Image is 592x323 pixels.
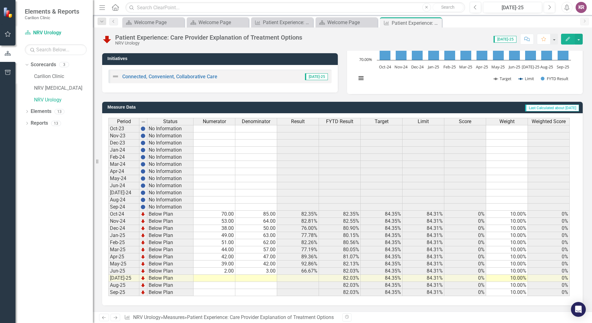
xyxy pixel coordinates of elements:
[319,261,361,268] td: 82.13%
[147,225,194,232] td: Below Plan
[319,282,361,289] td: 82.03%
[277,268,319,275] td: 66.67%
[54,109,64,114] div: 13
[277,246,319,253] td: 77.19%
[25,29,87,37] a: NRV Urology
[361,225,403,232] td: 84.35%
[433,3,464,12] button: Search
[147,132,194,140] td: No Information
[147,261,194,268] td: Below Plan
[444,275,486,282] td: 0%
[203,119,226,124] span: Numerator
[444,246,486,253] td: 0%
[235,261,277,268] td: 42.00
[141,119,146,124] img: 8DAGhfEEPCf229AAAAAElFTkSuQmCC
[141,219,146,224] img: TnMDeAgwAPMxUmUi88jYAAAAAElFTkSuQmCC
[115,41,302,45] div: NRV Urology
[235,218,277,225] td: 64.00
[235,232,277,239] td: 63.00
[147,168,194,175] td: No Information
[444,239,486,246] td: 0%
[403,246,444,253] td: 84.31%
[147,239,194,246] td: Below Plan
[147,289,194,296] td: Below Plan
[326,119,353,124] span: FYTD Result
[486,289,528,296] td: 10.00%
[235,239,277,246] td: 62.00
[486,261,528,268] td: 10.00%
[147,147,194,154] td: No Information
[319,275,361,282] td: 82.03%
[541,76,569,81] button: Show FYTD Result
[147,282,194,289] td: Below Plan
[147,140,194,147] td: No Information
[141,140,146,145] img: BgCOk07PiH71IgAAAABJRU5ErkJggg==
[108,261,139,268] td: May-25
[107,105,268,110] h3: Measure Data
[25,8,79,15] span: Elements & Reports
[418,119,429,124] span: Limit
[528,232,570,239] td: 0%
[379,64,391,70] text: Oct-24
[403,225,444,232] td: 84.31%
[34,97,93,104] a: NRV Urology
[141,233,146,238] img: TnMDeAgwAPMxUmUi88jYAAAAAElFTkSuQmCC
[34,85,93,92] a: NRV [MEDICAL_DATA]
[319,232,361,239] td: 80.15%
[141,169,146,174] img: BgCOk07PiH71IgAAAABJRU5ErkJggg==
[486,253,528,261] td: 10.00%
[108,132,139,140] td: Nov-23
[108,204,139,211] td: Sep-24
[522,64,539,70] text: [DATE]-25
[403,253,444,261] td: 84.31%
[147,161,194,168] td: No Information
[163,314,185,320] a: Measures
[147,211,194,218] td: Below Plan
[571,302,586,317] div: Open Intercom Messenger
[532,119,566,124] span: Weighted Score
[147,189,194,196] td: No Information
[277,232,319,239] td: 77.78%
[403,275,444,282] td: 84.31%
[147,232,194,239] td: Below Plan
[361,246,403,253] td: 84.35%
[528,225,570,232] td: 0%
[112,73,119,80] img: Not Defined
[444,211,486,218] td: 0%
[444,225,486,232] td: 0%
[194,218,235,225] td: 53.00
[108,125,139,132] td: Oct-23
[194,268,235,275] td: 2.00
[141,176,146,181] img: BgCOk07PiH71IgAAAABJRU5ErkJggg==
[194,253,235,261] td: 42.00
[361,268,403,275] td: 84.35%
[528,282,570,289] td: 0%
[235,268,277,275] td: 3.00
[117,119,131,124] span: Period
[133,314,161,320] a: NRV Urology
[147,204,194,211] td: No Information
[403,268,444,275] td: 84.31%
[319,289,361,296] td: 82.03%
[444,253,486,261] td: 0%
[253,19,311,26] a: Patient Experience: Care Provider Explanation of Treatment Options
[124,19,183,26] a: Welcome Page
[194,225,235,232] td: 38.00
[486,246,528,253] td: 10.00%
[494,76,512,81] button: Show Target
[277,253,319,261] td: 89.36%
[141,276,146,281] img: TnMDeAgwAPMxUmUi88jYAAAAAElFTkSuQmCC
[494,36,516,43] span: [DATE]-25
[108,189,139,196] td: [DATE]-24
[141,240,146,245] img: TnMDeAgwAPMxUmUi88jYAAAAAElFTkSuQmCC
[476,64,488,70] text: Apr-25
[141,162,146,167] img: BgCOk07PiH71IgAAAABJRU5ErkJggg==
[147,253,194,261] td: Below Plan
[528,261,570,268] td: 0%
[235,225,277,232] td: 50.00
[141,226,146,231] img: TnMDeAgwAPMxUmUi88jYAAAAAElFTkSuQmCC
[134,19,183,26] div: Welcome Page
[359,57,372,62] text: 70.00%
[540,64,553,70] text: Aug-25
[141,190,146,195] img: BgCOk07PiH71IgAAAABJRU5ErkJggg==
